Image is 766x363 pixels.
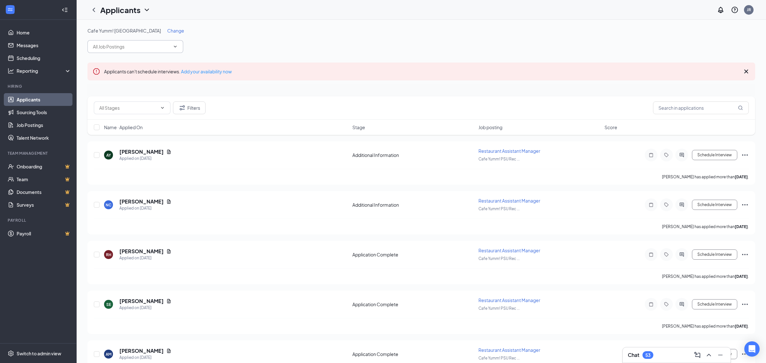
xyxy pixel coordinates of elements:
div: Applied on [DATE] [119,354,171,361]
h5: [PERSON_NAME] [119,198,164,205]
svg: Document [166,149,171,154]
span: Cafe Yumm! PSU Rec ... [478,256,520,261]
div: Applied on [DATE] [119,155,171,162]
a: Scheduling [17,52,71,64]
span: Applicants can't schedule interviews. [104,69,232,74]
div: Applied on [DATE] [119,205,171,211]
a: Applicants [17,93,71,106]
svg: Minimize [717,351,724,359]
div: Application Complete [352,351,475,357]
div: NC [106,202,111,208]
svg: Analysis [8,68,14,74]
span: Change [167,28,184,33]
p: [PERSON_NAME] has applied more than . [662,224,749,229]
div: Hiring [8,84,70,89]
input: Search in applications [653,101,749,114]
span: Cafe Yumm! PSU Rec ... [478,356,520,360]
svg: Ellipses [741,350,749,358]
button: Schedule Interview [692,150,737,160]
svg: Settings [8,350,14,357]
span: Cafe Yumm! [GEOGRAPHIC_DATA] [87,28,161,33]
svg: Ellipses [741,251,749,258]
a: TeamCrown [17,173,71,186]
div: Switch to admin view [17,350,61,357]
svg: ActiveChat [678,152,686,158]
h5: [PERSON_NAME] [119,298,164,305]
button: ChevronUp [704,350,714,360]
span: Restaurant Assistant Manager [478,297,540,303]
a: Talent Network [17,131,71,144]
a: PayrollCrown [17,227,71,240]
svg: Note [647,252,655,257]
svg: QuestionInfo [731,6,739,14]
button: Minimize [715,350,725,360]
span: Name · Applied On [104,124,143,130]
svg: Ellipses [741,151,749,159]
svg: ActiveChat [678,302,686,307]
svg: ChevronUp [705,351,713,359]
p: [PERSON_NAME] has applied more than . [662,323,749,329]
a: Add your availability now [181,69,232,74]
div: Additional Information [352,152,475,158]
button: Filter Filters [173,101,206,114]
h5: [PERSON_NAME] [119,248,164,255]
svg: ChevronLeft [90,6,98,14]
span: Job posting [478,124,502,130]
div: AM [106,352,111,357]
svg: Tag [663,152,670,158]
span: Restaurant Assistant Manager [478,148,540,154]
svg: Document [166,249,171,254]
svg: Document [166,348,171,353]
svg: Ellipses [741,300,749,308]
a: DocumentsCrown [17,186,71,198]
svg: Tag [663,302,670,307]
svg: WorkstreamLogo [7,6,13,13]
span: Cafe Yumm! PSU Rec ... [478,157,520,161]
svg: ActiveChat [678,202,686,207]
button: ComposeMessage [692,350,702,360]
input: All Stages [99,104,157,111]
svg: Tag [663,202,670,207]
div: Application Complete [352,301,475,307]
a: Sourcing Tools [17,106,71,119]
svg: ActiveChat [678,252,686,257]
div: Reporting [17,68,71,74]
svg: Error [93,68,100,75]
h1: Applicants [100,4,140,15]
b: [DATE] [735,174,748,179]
p: [PERSON_NAME] has applied more than . [662,274,749,279]
a: OnboardingCrown [17,160,71,173]
span: Score [605,124,617,130]
b: [DATE] [735,224,748,229]
input: All Job Postings [93,43,170,50]
div: Additional Information [352,202,475,208]
div: AY [106,152,111,158]
div: JR [747,7,751,12]
div: Payroll [8,218,70,223]
svg: Document [166,199,171,204]
a: Home [17,26,71,39]
a: SurveysCrown [17,198,71,211]
p: [PERSON_NAME] has applied more than . [662,174,749,180]
svg: Document [166,299,171,304]
svg: Ellipses [741,201,749,209]
h5: [PERSON_NAME] [119,148,164,155]
span: Cafe Yumm! PSU Rec ... [478,206,520,211]
b: [DATE] [735,324,748,329]
svg: Filter [178,104,186,112]
button: Schedule Interview [692,299,737,309]
div: 53 [645,352,650,358]
svg: Tag [663,252,670,257]
button: Schedule Interview [692,200,737,210]
div: Open Intercom Messenger [744,341,760,357]
svg: ChevronDown [143,6,151,14]
svg: ComposeMessage [694,351,701,359]
div: Application Complete [352,251,475,258]
svg: Collapse [62,7,68,13]
svg: ChevronDown [173,44,178,49]
div: RH [106,252,111,257]
button: Schedule Interview [692,249,737,260]
span: Restaurant Assistant Manager [478,248,540,253]
b: [DATE] [735,274,748,279]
